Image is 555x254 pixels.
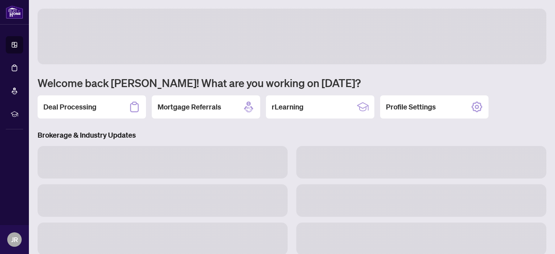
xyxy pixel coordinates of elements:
h1: Welcome back [PERSON_NAME]! What are you working on [DATE]? [38,76,546,90]
h2: Profile Settings [386,102,436,112]
img: logo [6,5,23,19]
h2: Deal Processing [43,102,96,112]
h3: Brokerage & Industry Updates [38,130,546,140]
h2: rLearning [272,102,304,112]
h2: Mortgage Referrals [158,102,221,112]
span: JR [11,234,18,245]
